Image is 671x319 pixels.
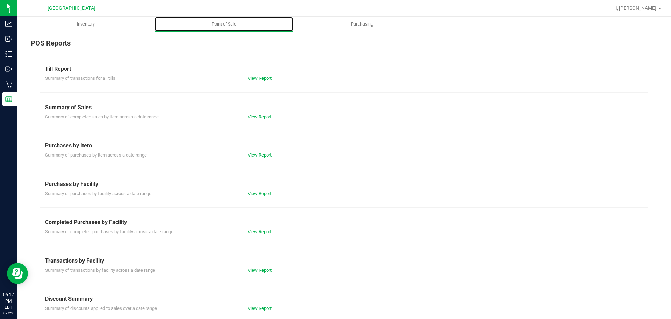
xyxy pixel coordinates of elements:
div: Discount Summary [45,295,643,303]
a: Inventory [17,17,155,32]
a: View Report [248,306,272,311]
div: Purchases by Facility [45,180,643,188]
inline-svg: Analytics [5,20,12,27]
span: Summary of discounts applied to sales over a date range [45,306,157,311]
span: Summary of completed sales by item across a date range [45,114,159,119]
span: Summary of purchases by item across a date range [45,152,147,158]
div: Transactions by Facility [45,257,643,265]
a: View Report [248,76,272,81]
a: View Report [248,152,272,158]
p: 09/22 [3,311,14,316]
a: Point of Sale [155,17,293,32]
a: View Report [248,229,272,234]
a: Purchasing [293,17,431,32]
div: Summary of Sales [45,103,643,112]
a: View Report [248,191,272,196]
span: Hi, [PERSON_NAME]! [612,5,658,11]
span: Summary of transactions for all tills [45,76,115,81]
span: Point of Sale [202,21,246,27]
inline-svg: Outbound [5,65,12,72]
div: Till Report [45,65,643,73]
span: Summary of purchases by facility across a date range [45,191,151,196]
inline-svg: Inbound [5,35,12,42]
a: View Report [248,268,272,273]
div: Purchases by Item [45,141,643,150]
inline-svg: Retail [5,81,12,88]
div: Completed Purchases by Facility [45,218,643,227]
iframe: Resource center [7,263,28,284]
span: Purchasing [341,21,383,27]
p: 05:17 PM EDT [3,292,14,311]
span: Summary of transactions by facility across a date range [45,268,155,273]
inline-svg: Inventory [5,50,12,57]
inline-svg: Reports [5,96,12,103]
div: POS Reports [31,38,657,54]
span: Summary of completed purchases by facility across a date range [45,229,173,234]
span: Inventory [67,21,104,27]
span: [GEOGRAPHIC_DATA] [48,5,95,11]
a: View Report [248,114,272,119]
